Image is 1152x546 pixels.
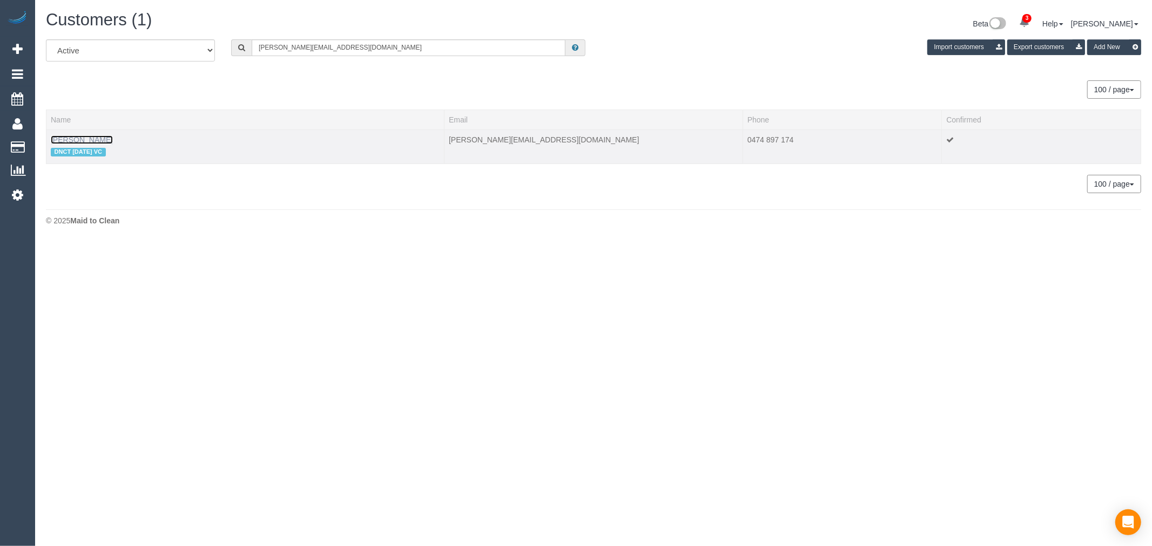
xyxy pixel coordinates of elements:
[51,135,113,144] a: [PERSON_NAME]
[1088,80,1141,99] nav: Pagination navigation
[1007,39,1085,55] button: Export customers
[46,129,444,163] td: Name
[46,10,152,29] span: Customers (1)
[973,19,1007,28] a: Beta
[70,216,119,225] strong: Maid to Clean
[942,129,1141,163] td: Confirmed
[6,11,28,26] img: Automaid Logo
[1115,509,1141,535] div: Open Intercom Messenger
[743,129,942,163] td: Phone
[1071,19,1138,28] a: [PERSON_NAME]
[1022,14,1032,23] span: 3
[942,110,1141,129] th: Confirmed
[1087,175,1141,193] button: 100 / page
[1087,39,1141,55] button: Add New
[988,17,1006,31] img: New interface
[46,215,1141,226] div: © 2025
[743,110,942,129] th: Phone
[51,145,440,159] div: Tags
[444,110,743,129] th: Email
[1042,19,1063,28] a: Help
[1087,80,1141,99] button: 100 / page
[46,110,444,129] th: Name
[1088,175,1141,193] nav: Pagination navigation
[927,39,1005,55] button: Import customers
[51,148,106,156] span: DNCT [DATE] VC
[1014,11,1035,35] a: 3
[444,129,743,163] td: Email
[252,39,565,56] input: Search customers ...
